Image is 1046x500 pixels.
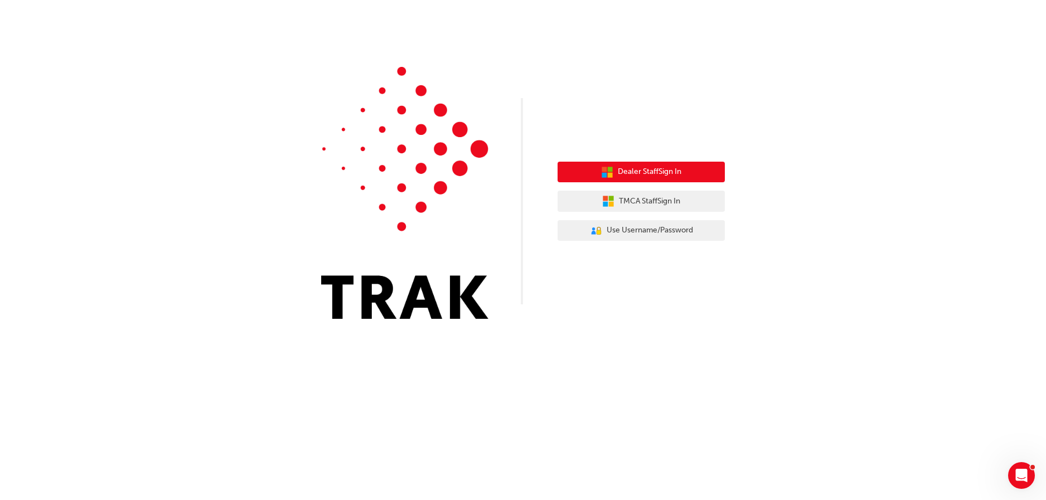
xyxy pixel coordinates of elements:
button: Dealer StaffSign In [558,162,725,183]
img: Trak [321,67,488,319]
iframe: Intercom live chat [1008,462,1035,489]
button: TMCA StaffSign In [558,191,725,212]
span: Use Username/Password [607,224,693,237]
span: TMCA Staff Sign In [619,195,680,208]
button: Use Username/Password [558,220,725,241]
span: Dealer Staff Sign In [618,166,681,178]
